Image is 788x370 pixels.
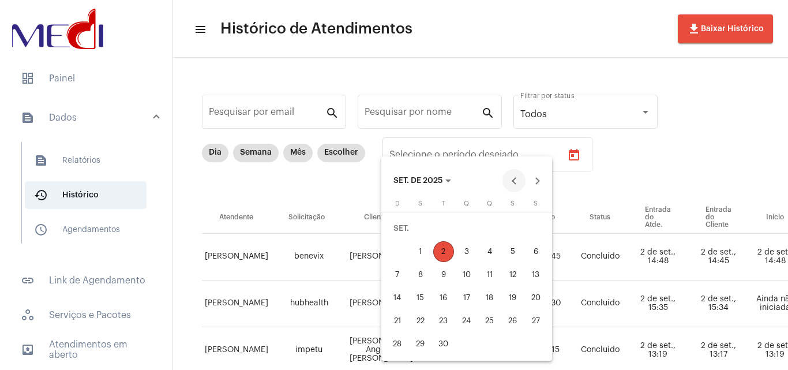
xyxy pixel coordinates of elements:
div: 8 [410,264,431,285]
button: 4 de setembro de 2025 [478,240,501,263]
div: 2 [433,241,454,262]
div: 13 [526,264,546,285]
div: 1 [410,241,431,262]
div: 9 [433,264,454,285]
div: 27 [526,311,546,331]
div: 30 [433,334,454,354]
div: 17 [456,287,477,308]
button: 29 de setembro de 2025 [409,332,432,356]
td: SET. [386,217,547,240]
div: 28 [387,334,408,354]
button: 20 de setembro de 2025 [524,286,547,309]
button: 12 de setembro de 2025 [501,263,524,286]
button: 15 de setembro de 2025 [409,286,432,309]
button: 18 de setembro de 2025 [478,286,501,309]
div: 12 [502,264,523,285]
span: SET. DE 2025 [393,177,442,185]
button: 16 de setembro de 2025 [432,286,455,309]
button: 21 de setembro de 2025 [386,309,409,332]
span: S [418,200,422,207]
span: T [442,200,445,207]
div: 14 [387,287,408,308]
div: 4 [479,241,500,262]
button: Previous month [502,169,526,192]
button: 5 de setembro de 2025 [501,240,524,263]
button: 23 de setembro de 2025 [432,309,455,332]
button: Next month [526,169,549,192]
button: 30 de setembro de 2025 [432,332,455,356]
button: 7 de setembro de 2025 [386,263,409,286]
div: 29 [410,334,431,354]
button: 28 de setembro de 2025 [386,332,409,356]
div: 3 [456,241,477,262]
button: 19 de setembro de 2025 [501,286,524,309]
button: 1 de setembro de 2025 [409,240,432,263]
div: 19 [502,287,523,308]
button: 2 de setembro de 2025 [432,240,455,263]
div: 24 [456,311,477,331]
span: Q [487,200,492,207]
button: 14 de setembro de 2025 [386,286,409,309]
div: 20 [526,287,546,308]
button: 26 de setembro de 2025 [501,309,524,332]
div: 25 [479,311,500,331]
span: Q [464,200,469,207]
div: 23 [433,311,454,331]
button: 22 de setembro de 2025 [409,309,432,332]
button: 10 de setembro de 2025 [455,263,478,286]
button: 13 de setembro de 2025 [524,263,547,286]
button: 11 de setembro de 2025 [478,263,501,286]
button: 8 de setembro de 2025 [409,263,432,286]
span: S [534,200,538,207]
button: 27 de setembro de 2025 [524,309,547,332]
div: 26 [502,311,523,331]
span: D [395,200,400,207]
div: 16 [433,287,454,308]
button: Choose month and year [384,169,460,192]
div: 21 [387,311,408,331]
div: 18 [479,287,500,308]
button: 17 de setembro de 2025 [455,286,478,309]
button: 24 de setembro de 2025 [455,309,478,332]
button: 6 de setembro de 2025 [524,240,547,263]
span: S [511,200,515,207]
button: 3 de setembro de 2025 [455,240,478,263]
div: 11 [479,264,500,285]
button: 25 de setembro de 2025 [478,309,501,332]
div: 10 [456,264,477,285]
div: 5 [502,241,523,262]
div: 7 [387,264,408,285]
div: 15 [410,287,431,308]
button: 9 de setembro de 2025 [432,263,455,286]
div: 22 [410,311,431,331]
div: 6 [526,241,546,262]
